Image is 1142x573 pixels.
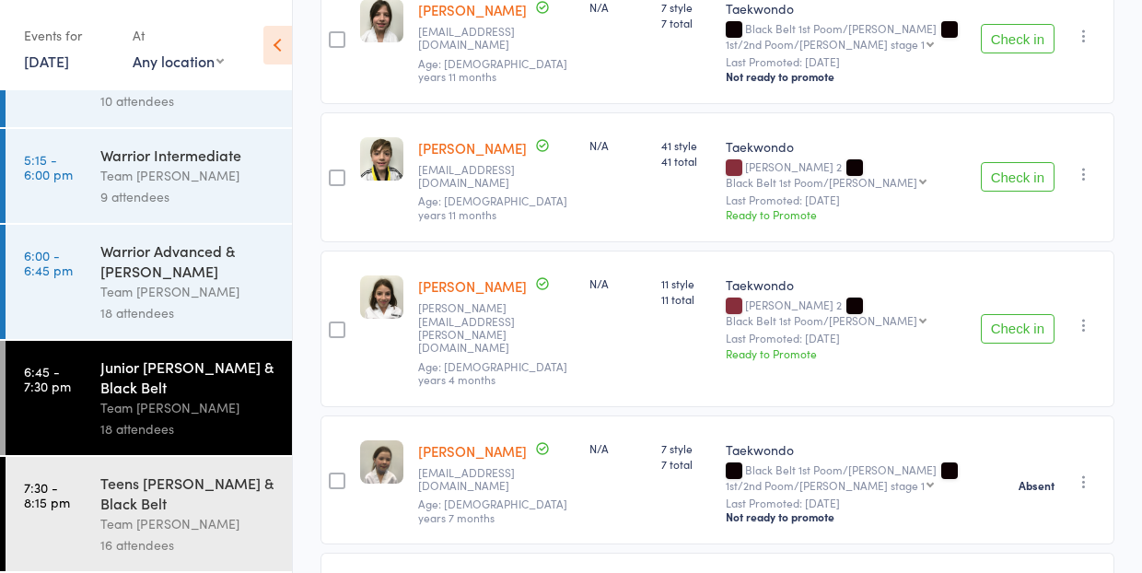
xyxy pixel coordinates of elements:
span: 11 style [661,275,711,291]
div: N/A [589,137,647,153]
a: [PERSON_NAME] [418,441,527,461]
div: N/A [589,275,647,291]
span: 41 total [661,153,711,169]
div: Ready to Promote [726,206,966,222]
div: [PERSON_NAME] 2 [726,298,966,326]
div: Black Belt 1st Poom/[PERSON_NAME] [726,176,917,188]
span: Age: [DEMOGRAPHIC_DATA] years 7 months [418,496,567,524]
div: Team [PERSON_NAME] [100,281,276,302]
div: [PERSON_NAME] 2 [726,160,966,188]
span: Age: [DEMOGRAPHIC_DATA] years 4 months [418,358,567,387]
span: Age: [DEMOGRAPHIC_DATA] years 11 months [418,55,567,84]
img: image1553061149.png [360,440,403,484]
div: Black Belt 1st Poom/[PERSON_NAME] [726,463,966,491]
time: 5:15 - 6:00 pm [24,152,73,181]
div: Black Belt 1st Poom/[PERSON_NAME] [726,22,966,50]
div: Taekwondo [726,440,966,459]
small: Last Promoted: [DATE] [726,497,966,509]
div: Taekwondo [726,275,966,294]
small: Last Promoted: [DATE] [726,55,966,68]
a: [PERSON_NAME] [418,276,527,296]
a: 6:45 -7:30 pmJunior [PERSON_NAME] & Black BeltTeam [PERSON_NAME]18 attendees [6,341,292,455]
div: Not ready to promote [726,69,966,84]
img: image1660720476.png [360,137,403,181]
span: 7 total [661,456,711,472]
div: 1st/2nd Poom/[PERSON_NAME] stage 1 [726,479,925,491]
div: Warrior Intermediate [100,145,276,165]
button: Check in [981,314,1055,344]
div: N/A [589,440,647,456]
small: kathrynczapnik@hotmail.com [418,466,575,493]
div: Any location [133,51,224,71]
div: Teens [PERSON_NAME] & Black Belt [100,473,276,513]
small: anneterese2002@yahoo.com.au [418,25,575,52]
a: 5:15 -6:00 pmWarrior IntermediateTeam [PERSON_NAME]9 attendees [6,129,292,223]
div: Not ready to promote [726,509,966,524]
div: Warrior Advanced & [PERSON_NAME] [100,240,276,281]
span: 11 total [661,291,711,307]
div: Team [PERSON_NAME] [100,397,276,418]
span: Age: [DEMOGRAPHIC_DATA] years 11 months [418,193,567,221]
div: 1st/2nd Poom/[PERSON_NAME] stage 1 [726,38,925,50]
div: Black Belt 1st Poom/[PERSON_NAME] [726,314,917,326]
small: Last Promoted: [DATE] [726,193,966,206]
div: 10 attendees [100,90,276,111]
div: Ready to Promote [726,345,966,361]
img: image1646198849.png [360,275,403,319]
small: Last Promoted: [DATE] [726,332,966,345]
a: [PERSON_NAME] [418,138,527,158]
span: 7 total [661,15,711,30]
div: 9 attendees [100,186,276,207]
div: Team [PERSON_NAME] [100,513,276,534]
a: [DATE] [24,51,69,71]
div: Junior [PERSON_NAME] & Black Belt [100,357,276,397]
div: 18 attendees [100,418,276,439]
div: 16 attendees [100,534,276,555]
span: 41 style [661,137,711,153]
small: daniel.pistininzi@gmail.com [418,301,575,355]
time: 6:45 - 7:30 pm [24,364,71,393]
time: 7:30 - 8:15 pm [24,480,70,509]
div: Events for [24,20,114,51]
div: 18 attendees [100,302,276,323]
div: Taekwondo [726,137,966,156]
a: 7:30 -8:15 pmTeens [PERSON_NAME] & Black BeltTeam [PERSON_NAME]16 attendees [6,457,292,571]
small: anneterese2002@yahoo.com.au [418,163,575,190]
a: 6:00 -6:45 pmWarrior Advanced & [PERSON_NAME]Team [PERSON_NAME]18 attendees [6,225,292,339]
button: Check in [981,24,1055,53]
button: Check in [981,162,1055,192]
strong: Absent [1019,478,1055,493]
span: 7 style [661,440,711,456]
div: Team [PERSON_NAME] [100,165,276,186]
div: At [133,20,224,51]
time: 6:00 - 6:45 pm [24,248,73,277]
